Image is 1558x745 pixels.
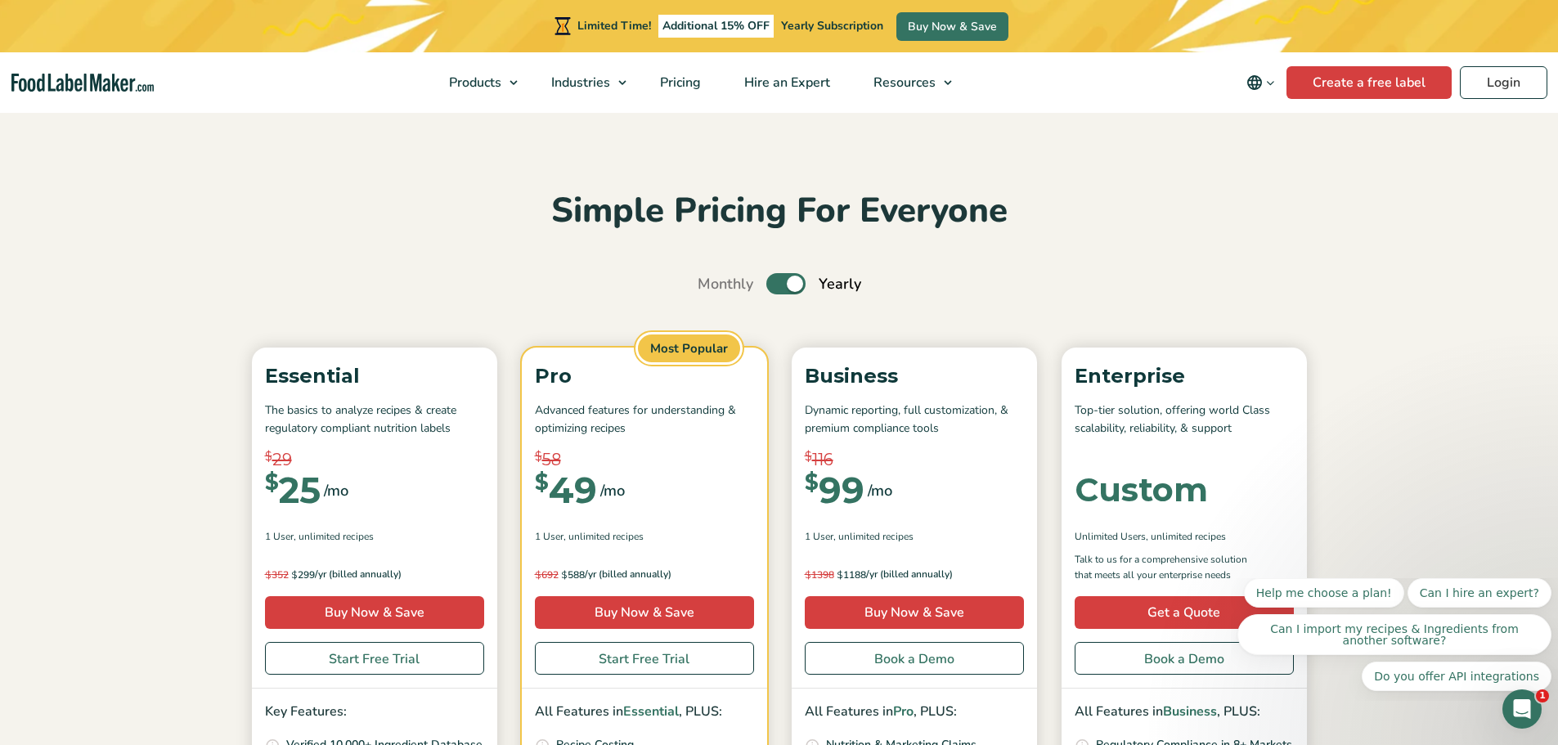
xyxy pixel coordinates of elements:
p: The basics to analyze recipes & create regulatory compliant nutrition labels [265,402,484,438]
span: /mo [324,479,348,502]
del: 1398 [805,568,834,581]
p: Top-tier solution, offering world Class scalability, reliability, & support [1075,402,1294,438]
span: /yr (billed annually) [585,567,671,583]
span: $ [561,568,568,581]
span: 1188 [805,567,866,583]
span: 1 User [535,529,563,544]
span: Pricing [655,74,703,92]
span: Yearly Subscription [781,18,883,34]
a: Get a Quote [1075,596,1294,629]
a: Login [1460,66,1547,99]
span: Monthly [698,273,753,295]
span: /yr (billed annually) [866,567,953,583]
a: Pricing [639,52,719,113]
p: Essential [265,361,484,392]
a: Create a free label [1286,66,1452,99]
a: Resources [852,52,960,113]
span: Essential [623,702,679,720]
p: Talk to us for a comprehensive solution that meets all your enterprise needs [1075,552,1263,583]
a: Products [428,52,526,113]
span: /mo [868,479,892,502]
span: 1 User [805,529,833,544]
a: Buy Now & Save [265,596,484,629]
span: 588 [535,567,585,583]
p: All Features in , PLUS: [805,702,1024,723]
a: Buy Now & Save [896,12,1008,41]
span: 58 [542,447,561,472]
div: 99 [805,472,864,508]
a: Start Free Trial [265,642,484,675]
span: 29 [272,447,292,472]
a: Hire an Expert [723,52,848,113]
label: Toggle [766,273,806,294]
span: , Unlimited Recipes [294,529,374,544]
a: Buy Now & Save [535,596,754,629]
span: Most Popular [635,332,743,366]
del: 352 [265,568,289,581]
span: 1 User [265,529,294,544]
span: , Unlimited Recipes [563,529,644,544]
a: Industries [530,52,635,113]
a: Buy Now & Save [805,596,1024,629]
span: Limited Time! [577,18,651,34]
span: Products [444,74,503,92]
iframe: Intercom live chat [1502,689,1542,729]
span: Hire an Expert [739,74,832,92]
p: Key Features: [265,702,484,723]
span: $ [805,568,811,581]
span: , Unlimited Recipes [1146,529,1226,544]
span: $ [291,568,298,581]
span: $ [837,568,843,581]
button: Quick reply: Do you offer API integrations [131,83,321,113]
a: Food Label Maker homepage [11,74,154,92]
span: $ [265,568,272,581]
span: Unlimited Users [1075,529,1146,544]
p: Dynamic reporting, full customization, & premium compliance tools [805,402,1024,438]
span: $ [805,472,819,493]
span: Resources [869,74,937,92]
p: All Features in , PLUS: [535,702,754,723]
span: $ [535,447,542,466]
div: Custom [1075,473,1208,506]
p: All Features in , PLUS: [1075,702,1294,723]
span: Yearly [819,273,861,295]
span: 299 [265,567,315,583]
span: Business [1163,702,1217,720]
span: /yr (billed annually) [315,567,402,583]
a: Start Free Trial [535,642,754,675]
h2: Simple Pricing For Everyone [244,189,1315,234]
span: $ [535,568,541,581]
span: $ [265,472,279,493]
p: Advanced features for understanding & optimizing recipes [535,402,754,438]
a: Book a Demo [1075,642,1294,675]
span: $ [805,447,812,466]
span: $ [265,447,272,466]
p: Enterprise [1075,361,1294,392]
span: Additional 15% OFF [658,15,774,38]
button: Quick reply: Can I import my recipes & Ingredients from another software? [7,36,321,77]
span: /mo [600,479,625,502]
p: Pro [535,361,754,392]
div: 25 [265,472,321,508]
iframe: Intercom notifications message [1231,578,1558,701]
span: Pro [893,702,914,720]
del: 692 [535,568,559,581]
span: Industries [546,74,612,92]
p: Business [805,361,1024,392]
span: 116 [812,447,833,472]
span: $ [535,472,549,493]
div: 49 [535,472,597,508]
span: , Unlimited Recipes [833,529,914,544]
button: Change language [1235,66,1286,99]
span: 1 [1536,689,1549,702]
a: Book a Demo [805,642,1024,675]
